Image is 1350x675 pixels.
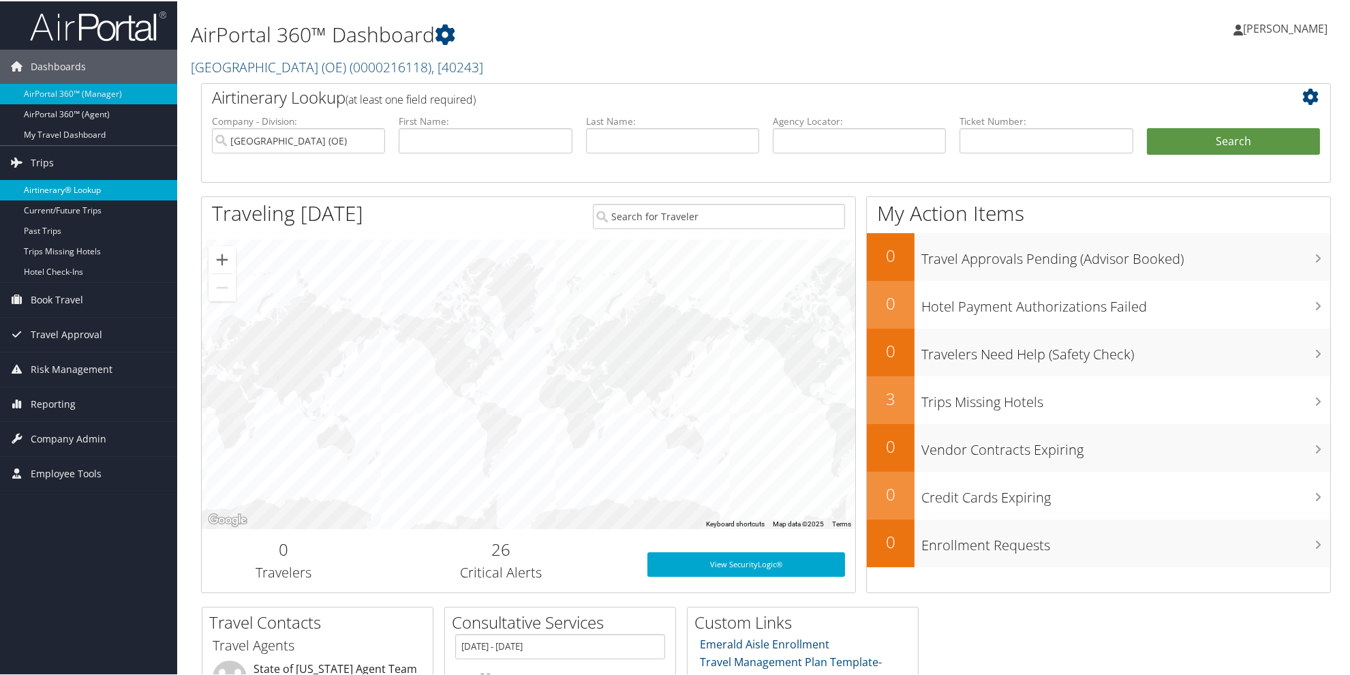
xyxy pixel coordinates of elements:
[191,19,957,48] h1: AirPortal 360™ Dashboard
[694,610,918,633] h2: Custom Links
[867,243,915,266] h2: 0
[867,375,1330,423] a: 3Trips Missing Hotels
[191,57,483,75] a: [GEOGRAPHIC_DATA] (OE)
[921,289,1330,315] h3: Hotel Payment Authorizations Failed
[205,510,250,528] a: Open this area in Google Maps (opens a new window)
[700,635,829,650] a: Emerald Aisle Enrollment
[212,562,355,581] h3: Travelers
[867,198,1330,226] h1: My Action Items
[399,113,572,127] label: First Name:
[1243,20,1328,35] span: [PERSON_NAME]
[205,510,250,528] img: Google
[375,562,628,581] h3: Critical Alerts
[921,385,1330,410] h3: Trips Missing Hotels
[212,85,1226,108] h2: Airtinerary Lookup
[31,316,102,350] span: Travel Approval
[773,113,946,127] label: Agency Locator:
[209,273,236,300] button: Zoom out
[212,537,355,560] h2: 0
[867,338,915,361] h2: 0
[867,327,1330,375] a: 0Travelers Need Help (Safety Check)
[31,282,83,316] span: Book Travel
[867,434,915,457] h2: 0
[209,610,433,633] h2: Travel Contacts
[346,91,476,106] span: (at least one field required)
[867,232,1330,280] a: 0Travel Approvals Pending (Advisor Booked)
[773,519,824,526] span: Map data ©2025
[31,48,86,82] span: Dashboards
[586,113,759,127] label: Last Name:
[921,337,1330,363] h3: Travelers Need Help (Safety Check)
[375,537,628,560] h2: 26
[593,202,845,228] input: Search for Traveler
[212,198,363,226] h1: Traveling [DATE]
[452,610,675,633] h2: Consultative Services
[867,518,1330,566] a: 0Enrollment Requests
[431,57,483,75] span: , [ 40243 ]
[921,432,1330,458] h3: Vendor Contracts Expiring
[867,290,915,314] h2: 0
[350,57,431,75] span: ( 0000216118 )
[921,480,1330,506] h3: Credit Cards Expiring
[867,529,915,552] h2: 0
[867,280,1330,327] a: 0Hotel Payment Authorizations Failed
[31,351,112,385] span: Risk Management
[867,386,915,409] h2: 3
[867,423,1330,470] a: 0Vendor Contracts Expiring
[31,455,102,490] span: Employee Tools
[832,519,851,526] a: Terms (opens in new tab)
[921,528,1330,554] h3: Enrollment Requests
[1147,127,1320,154] button: Search
[31,386,76,420] span: Reporting
[1233,7,1341,48] a: [PERSON_NAME]
[212,113,385,127] label: Company - Division:
[209,245,236,272] button: Zoom in
[960,113,1133,127] label: Ticket Number:
[647,551,845,575] a: View SecurityLogic®
[921,241,1330,267] h3: Travel Approvals Pending (Advisor Booked)
[867,470,1330,518] a: 0Credit Cards Expiring
[31,145,54,179] span: Trips
[867,481,915,505] h2: 0
[30,9,166,41] img: airportal-logo.png
[31,421,106,455] span: Company Admin
[213,635,423,654] h3: Travel Agents
[706,518,765,528] button: Keyboard shortcuts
